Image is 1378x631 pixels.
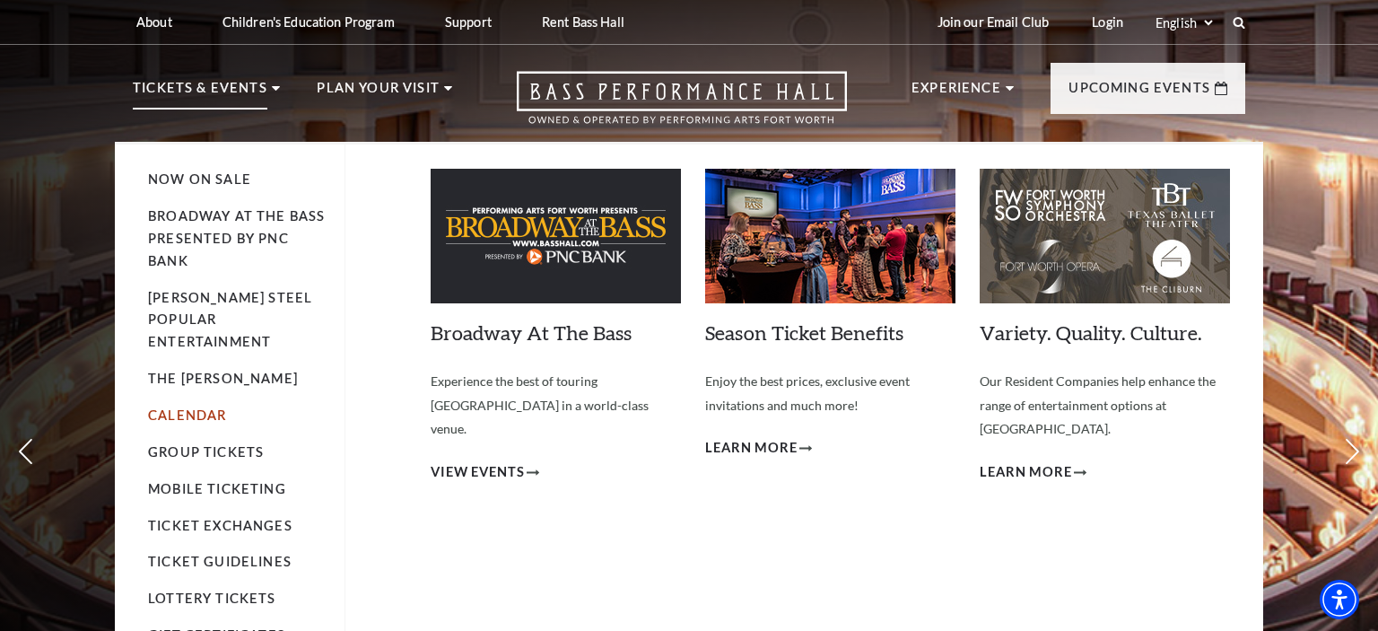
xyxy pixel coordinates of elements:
[705,169,955,303] img: Season Ticket Benefits
[542,14,624,30] p: Rent Bass Hall
[148,171,251,187] a: Now On Sale
[431,461,539,484] a: View Events
[148,481,286,496] a: Mobile Ticketing
[1068,77,1210,110] p: Upcoming Events
[980,370,1230,442] p: Our Resident Companies help enhance the range of entertainment options at [GEOGRAPHIC_DATA].
[445,14,492,30] p: Support
[431,169,681,303] img: Broadway At The Bass
[980,169,1230,303] img: Variety. Quality. Culture.
[705,370,955,417] p: Enjoy the best prices, exclusive event invitations and much more!
[133,77,267,110] p: Tickets & Events
[911,77,1001,110] p: Experience
[148,290,312,350] a: [PERSON_NAME] Steel Popular Entertainment
[148,408,226,423] a: Calendar
[980,461,1086,484] a: Learn More Variety. Quality. Culture.
[148,554,292,569] a: Ticket Guidelines
[1152,14,1216,31] select: Select:
[431,370,681,442] p: Experience the best of touring [GEOGRAPHIC_DATA] in a world-class venue.
[980,461,1072,484] span: Learn More
[705,320,903,345] a: Season Ticket Benefits
[431,320,632,345] a: Broadway At The Bass
[148,444,264,460] a: Group Tickets
[705,437,812,460] a: Learn More Season Ticket Benefits
[705,437,798,460] span: Learn More
[148,371,298,386] a: The [PERSON_NAME]
[136,14,172,30] p: About
[431,461,525,484] span: View Events
[317,77,440,110] p: Plan Your Visit
[1320,580,1359,619] div: Accessibility Menu
[452,71,911,142] a: Open this option
[222,14,395,30] p: Children's Education Program
[148,208,325,268] a: Broadway At The Bass presented by PNC Bank
[148,591,276,606] a: Lottery Tickets
[980,320,1202,345] a: Variety. Quality. Culture.
[148,518,292,533] a: Ticket Exchanges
